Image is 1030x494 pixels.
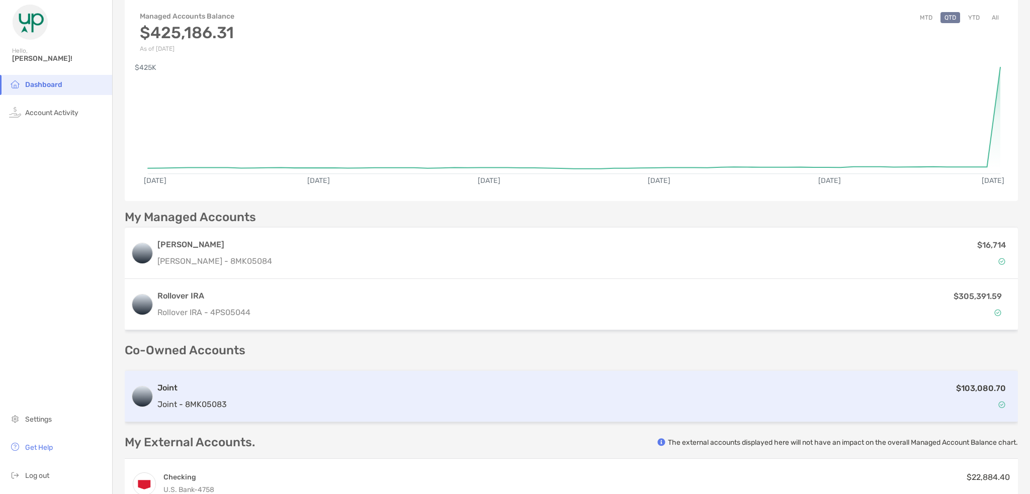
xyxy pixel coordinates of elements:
img: Account Status icon [998,401,1005,408]
img: Account Status icon [998,258,1005,265]
text: [DATE] [818,176,841,185]
p: My Managed Accounts [125,211,256,224]
img: settings icon [9,413,21,425]
img: logout icon [9,469,21,481]
h3: Rollover IRA [157,290,813,302]
img: Account Status icon [994,309,1001,316]
img: get-help icon [9,441,21,453]
p: The external accounts displayed here will not have an impact on the overall Managed Account Balan... [668,438,1018,447]
h3: Joint [157,382,227,394]
text: [DATE] [307,176,330,185]
span: Dashboard [25,80,62,89]
span: [PERSON_NAME]! [12,54,106,63]
span: Account Activity [25,109,78,117]
p: [PERSON_NAME] - 8MK05084 [157,255,272,267]
img: logo account [132,243,152,263]
span: Get Help [25,443,53,452]
p: As of [DATE] [140,45,234,52]
text: [DATE] [478,176,500,185]
button: MTD [916,12,936,23]
h4: Checking [163,472,214,482]
span: Log out [25,471,49,480]
span: Settings [25,415,52,424]
img: logo account [132,294,152,315]
img: household icon [9,78,21,90]
p: $103,080.70 [956,382,1006,394]
text: [DATE] [648,176,670,185]
img: activity icon [9,106,21,118]
p: Co-Owned Accounts [125,344,1018,357]
button: YTD [964,12,984,23]
h3: $425,186.31 [140,23,234,42]
p: $305,391.59 [954,290,1002,303]
img: logo account [132,386,152,407]
text: [DATE] [144,176,166,185]
h3: [PERSON_NAME] [157,239,272,251]
p: My External Accounts. [125,436,255,449]
span: 4758 [198,485,214,494]
p: Rollover IRA - 4PS05044 [157,306,813,319]
h4: Managed Accounts Balance [140,12,234,21]
p: $16,714 [977,239,1006,251]
img: Zoe Logo [12,4,48,40]
span: U.S. Bank - [163,485,198,494]
img: info [657,438,665,446]
text: [DATE] [982,176,1004,185]
span: $22,884.40 [967,472,1010,482]
text: $425K [135,63,156,72]
button: QTD [940,12,960,23]
button: All [988,12,1003,23]
p: Joint - 8MK05083 [157,398,227,411]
